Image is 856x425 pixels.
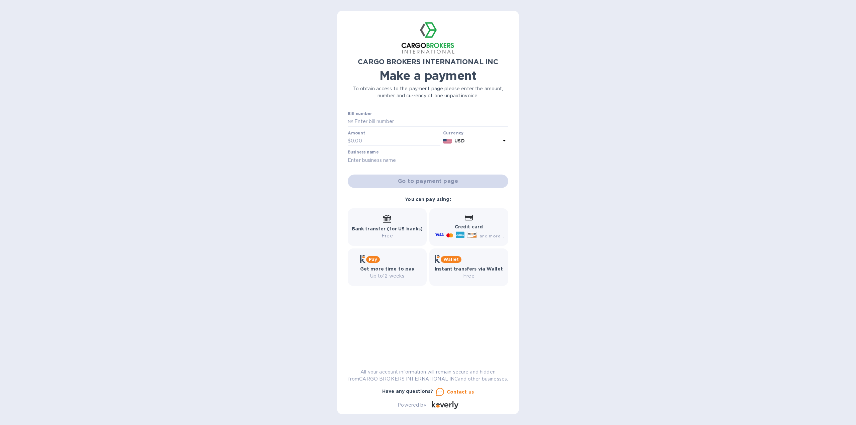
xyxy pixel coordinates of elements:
p: Powered by [398,402,426,409]
b: Credit card [455,224,483,229]
span: and more... [479,233,504,238]
p: Up to 12 weeks [360,273,415,280]
p: Free [435,273,503,280]
u: Contact us [447,389,474,395]
b: Bank transfer (for US banks) [352,226,423,231]
b: Have any questions? [382,389,433,394]
b: USD [454,138,464,143]
img: USD [443,139,452,143]
b: Currency [443,130,464,135]
input: Enter business name [348,155,508,165]
input: 0.00 [351,136,440,146]
b: Get more time to pay [360,266,415,272]
p: All your account information will remain secure and hidden from CARGO BROKERS INTERNATIONAL INC a... [348,368,508,383]
b: Instant transfers via Wallet [435,266,503,272]
h1: Make a payment [348,69,508,83]
b: You can pay using: [405,197,451,202]
b: Wallet [443,257,459,262]
label: Bill number [348,112,372,116]
input: Enter bill number [353,117,508,127]
label: Amount [348,131,365,135]
label: Business name [348,150,379,154]
p: № [348,118,353,125]
b: Pay [369,257,377,262]
p: Free [352,232,423,239]
b: CARGO BROKERS INTERNATIONAL INC [358,58,498,66]
p: To obtain access to the payment page please enter the amount, number and currency of one unpaid i... [348,85,508,99]
p: $ [348,137,351,144]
